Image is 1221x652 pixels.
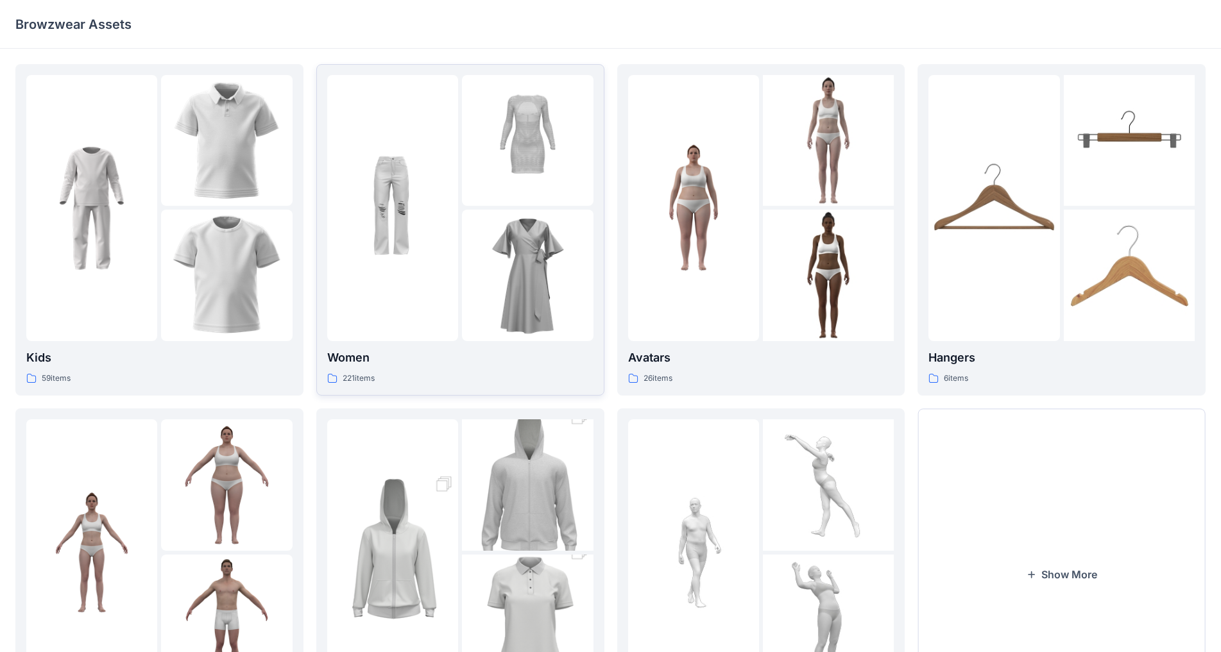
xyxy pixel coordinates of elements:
p: Avatars [628,349,894,367]
a: folder 1folder 2folder 3Hangers6items [918,64,1206,396]
img: folder 2 [763,75,894,206]
img: folder 1 [928,142,1059,273]
img: folder 2 [161,419,292,550]
img: folder 3 [161,210,292,340]
p: Women [327,349,593,367]
img: folder 1 [26,142,157,273]
img: folder 3 [462,210,593,340]
img: folder 3 [1064,210,1195,340]
img: folder 1 [26,487,157,617]
img: folder 3 [763,210,894,340]
img: folder 2 [462,387,593,583]
img: folder 2 [763,419,894,550]
img: folder 1 [628,487,759,617]
img: folder 2 [1064,75,1195,206]
p: 26 items [644,372,672,385]
p: Hangers [928,349,1195,367]
img: folder 1 [327,142,458,273]
a: folder 1folder 2folder 3Kids59items [15,64,303,396]
img: folder 2 [161,75,292,206]
img: folder 1 [628,142,759,273]
p: Browzwear Assets [15,15,132,33]
a: folder 1folder 2folder 3Avatars26items [617,64,905,396]
a: folder 1folder 2folder 3Women221items [316,64,604,396]
img: folder 1 [327,454,458,651]
p: 6 items [944,372,968,385]
p: 221 items [343,372,375,385]
p: Kids [26,349,293,367]
p: 59 items [42,372,71,385]
img: folder 2 [462,75,593,206]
